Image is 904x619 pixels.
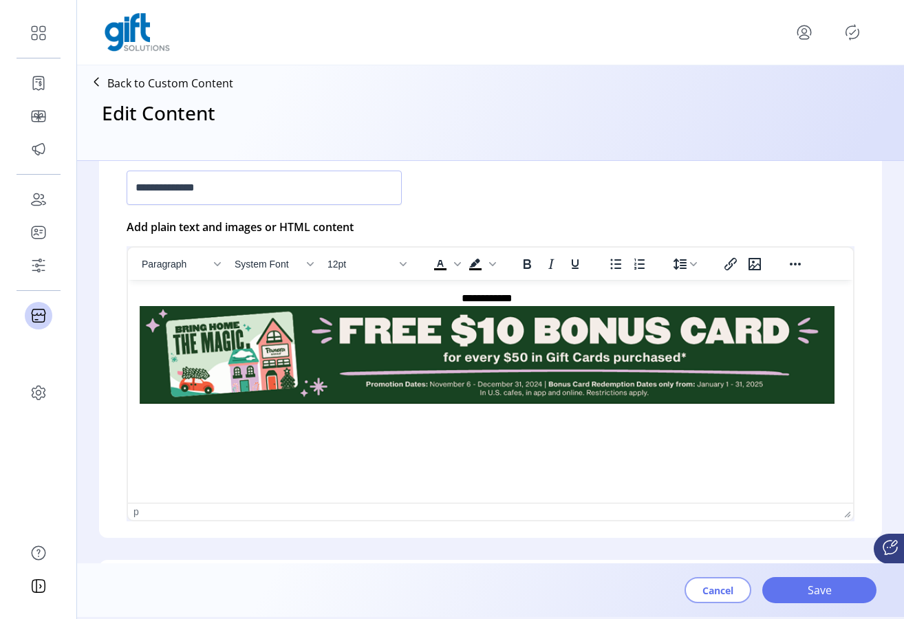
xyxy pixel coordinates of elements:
[136,254,226,274] button: Block Paragraph
[702,583,733,598] span: Cancel
[142,259,209,270] span: Paragraph
[780,582,859,598] span: Save
[107,75,233,91] p: Back to Custom Content
[762,577,876,603] button: Save
[685,577,751,603] button: Cancel
[628,254,652,274] button: Numbered list
[604,254,627,274] button: Bullet list
[743,254,766,274] button: Insert/edit image
[669,254,702,274] button: Line height
[719,254,742,274] button: Insert/edit link
[322,254,411,274] button: Font size 12pt
[235,259,302,270] span: System Font
[133,506,139,517] div: p
[464,254,498,274] div: Background color Black
[515,254,539,274] button: Bold
[793,21,815,43] button: menu
[229,254,319,274] button: Font System Font
[327,259,395,270] span: 12pt
[429,254,463,274] div: Text color Black
[839,503,853,520] div: Press the Up and Down arrow keys to resize the editor.
[841,21,863,43] button: Publisher Panel
[105,13,170,52] img: logo
[784,254,807,274] button: Reveal or hide additional toolbar items
[539,254,563,274] button: Italic
[563,254,587,274] button: Underline
[128,280,853,503] iframe: Rich Text Area
[102,98,215,127] h3: Edit Content
[127,208,354,246] p: Add plain text and images or HTML content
